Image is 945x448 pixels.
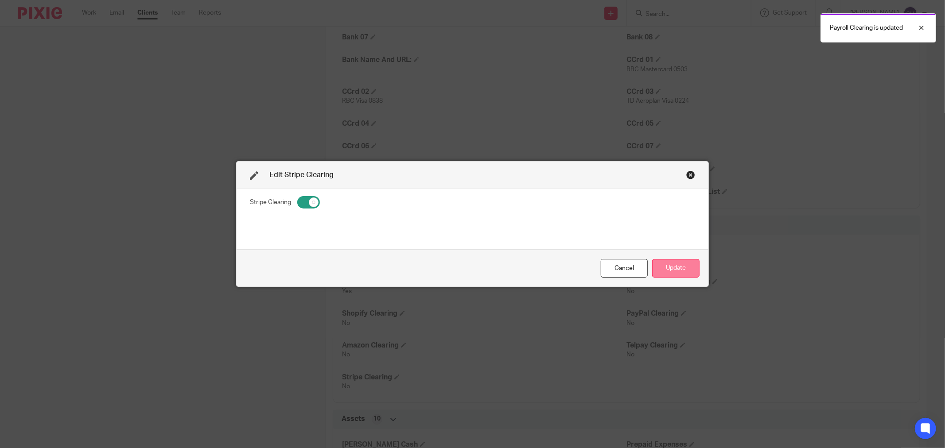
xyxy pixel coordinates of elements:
label: Stripe Clearing [250,198,291,207]
div: Close this dialog window [686,170,695,179]
p: Payroll Clearing is updated [830,23,903,32]
button: Update [652,259,700,278]
div: Close this dialog window [601,259,648,278]
span: Edit Stripe Clearing [269,171,334,178]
